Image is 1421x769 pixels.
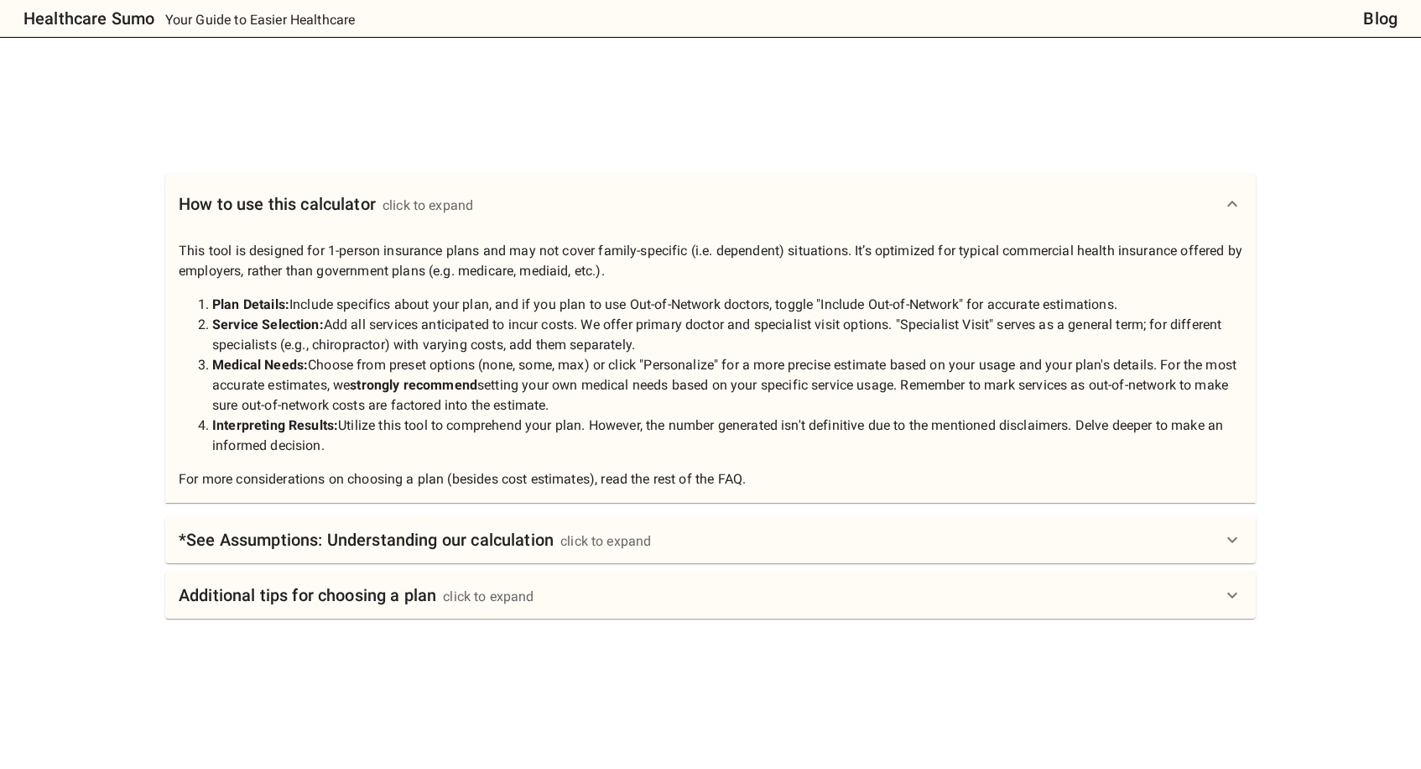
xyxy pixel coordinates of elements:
strong: strongly recommend [350,377,477,393]
p: Your Guide to Easier Healthcare [165,10,356,30]
a: Healthcare Sumo [10,5,154,32]
strong: Interpreting Results: [212,417,338,433]
h6: *See Assumptions: Understanding our calculation [179,526,554,553]
p: This tool is designed for 1-person insurance plans and may not cover family-specific (i.e. depend... [179,241,1242,489]
h6: Healthcare Sumo [23,5,154,32]
li: Add all services anticipated to incur costs. We offer primary doctor and specialist visit options... [212,315,1242,355]
strong: Plan Details: [212,296,289,312]
li: Utilize this tool to comprehend your plan. However, the number generated isn't definitive due to ... [212,416,1242,456]
a: Blog [1363,5,1398,32]
strong: Service Selection: [212,316,324,332]
li: Include specifics about your plan, and if you plan to use Out-of-Network doctors, toggle "Include... [212,295,1242,315]
div: click to expand [443,587,534,607]
li: Choose from preset options (none, some, max) or click "Personalize" for a more precise estimate b... [212,355,1242,416]
strong: Medical Needs: [212,357,308,373]
div: click to expand [383,196,473,216]
h6: Additional tips for choosing a plan [179,582,436,609]
div: How to use this calculatorclick to expand [165,174,1256,234]
div: click to expand [560,531,651,552]
div: *See Assumptions: Understanding our calculationclick to expand [165,516,1256,563]
div: Additional tips for choosing a planclick to expand [165,572,1256,619]
h6: How to use this calculator [179,191,376,217]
